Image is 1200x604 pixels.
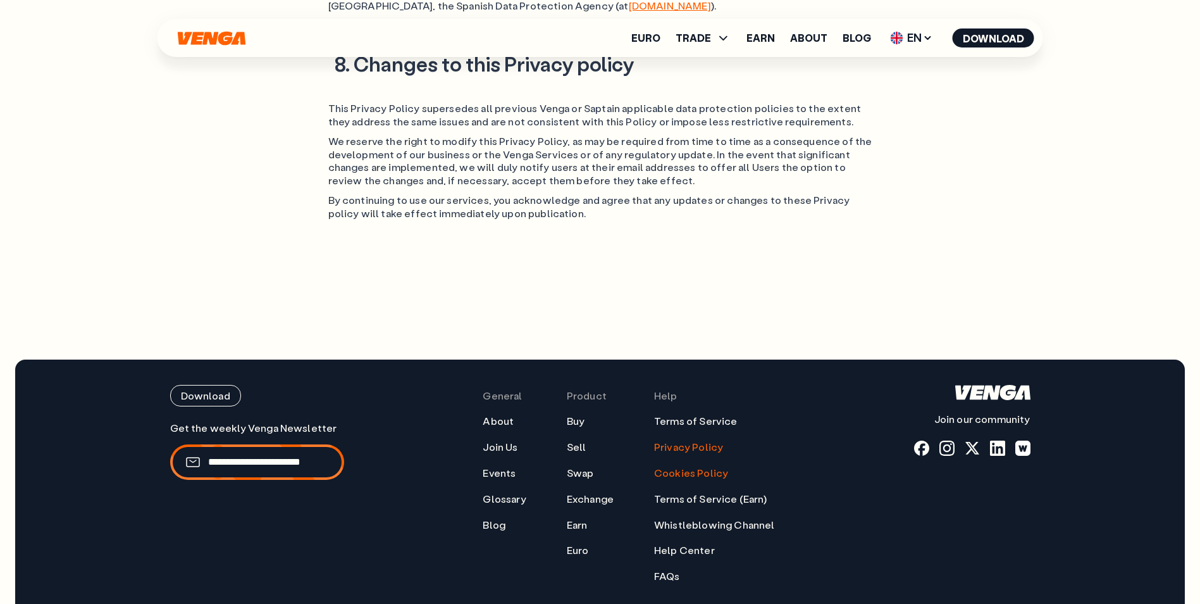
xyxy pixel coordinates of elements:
a: instagram [939,441,955,456]
a: Euro [567,544,589,557]
span: Product [567,389,607,403]
a: Blog [483,519,505,532]
a: Buy [567,415,585,428]
a: About [483,415,514,428]
p: Get the weekly Venga Newsletter [170,422,344,435]
a: Terms of Service (Earn) [654,493,767,506]
a: Glossary [483,493,526,506]
a: Earn [746,33,775,43]
a: Exchange [567,493,614,506]
svg: Home [955,385,1030,400]
a: x [965,441,980,456]
span: Help [654,389,677,403]
p: Join our community [914,413,1030,426]
span: General [483,389,522,403]
a: Blog [843,33,871,43]
a: Privacy Policy [654,441,723,454]
a: Help Center [654,544,715,557]
a: FAQs [654,570,680,583]
button: Download [953,28,1034,47]
a: About [790,33,827,43]
p: We reserve the right to modify this Privacy Policy, as may be required from time to time as a con... [328,135,872,187]
a: Terms of Service [654,415,738,428]
a: Euro [631,33,660,43]
img: flag-uk [891,32,903,44]
span: EN [886,28,937,48]
span: TRADE [676,33,711,43]
a: Download [170,385,344,406]
button: Download [170,385,241,406]
a: Events [483,467,516,480]
p: This Privacy Policy supersedes all previous Venga or Saptain applicable data protection policies ... [328,102,872,129]
svg: Home [176,31,247,46]
a: Swap [567,467,594,480]
a: fb [914,441,929,456]
a: warpcast [1015,441,1030,456]
a: Whistleblowing Channel [654,519,775,532]
a: Earn [567,519,588,532]
p: By continuing to use our services, you acknowledge and agree that any updates or changes to these... [328,194,872,220]
a: Cookies Policy [654,467,728,480]
a: Sell [567,441,586,454]
h2: 8. Changes to this Privacy policy [328,51,872,77]
span: TRADE [676,30,731,46]
a: Join Us [483,441,517,454]
a: linkedin [990,441,1005,456]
